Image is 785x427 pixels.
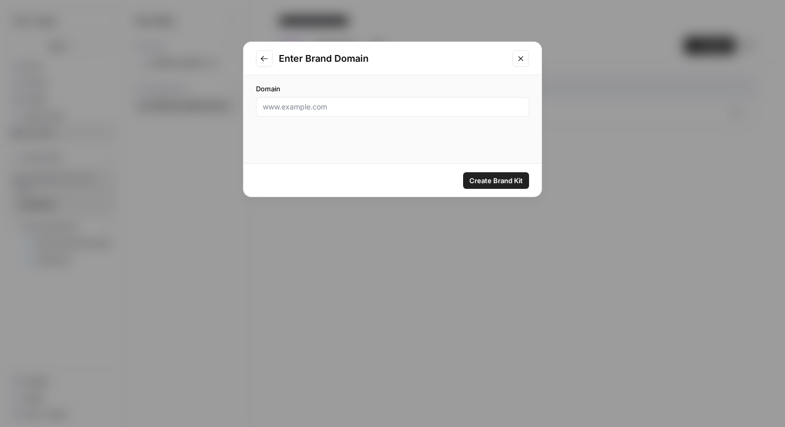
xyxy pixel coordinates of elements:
[256,50,273,67] button: Go to previous step
[463,172,529,189] button: Create Brand Kit
[263,102,522,112] input: www.example.com
[469,175,523,186] span: Create Brand Kit
[512,50,529,67] button: Close modal
[279,51,506,66] h2: Enter Brand Domain
[256,84,529,94] label: Domain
